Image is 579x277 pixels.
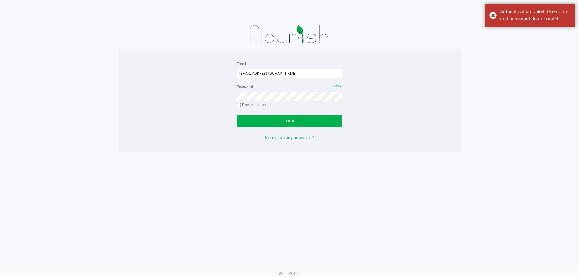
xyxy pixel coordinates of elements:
[283,118,296,124] span: Login
[237,84,253,90] label: Password
[500,8,571,23] div: Authentication failed. Username and password do not match.
[237,61,246,67] label: Email
[265,134,314,141] button: Forgot your password?
[237,103,241,107] input: Remember me
[279,271,300,276] span: Web: v1.40.0
[333,84,342,88] span: Show
[237,102,266,108] label: Remember me
[237,115,342,127] button: Login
